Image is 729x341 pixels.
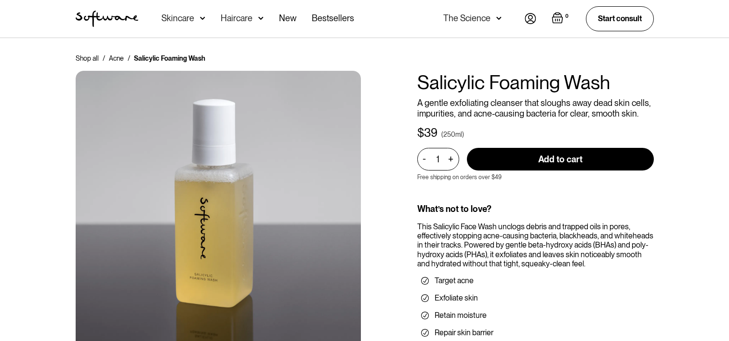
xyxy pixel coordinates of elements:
[446,154,456,165] div: +
[76,53,99,63] a: Shop all
[421,311,650,320] li: Retain moisture
[563,12,570,21] div: 0
[417,71,654,94] h1: Salicylic Foaming Wash
[200,13,205,23] img: arrow down
[552,12,570,26] a: Open empty cart
[441,130,464,139] div: (250ml)
[258,13,264,23] img: arrow down
[109,53,124,63] a: Acne
[417,174,502,181] p: Free shipping on orders over $49
[421,276,650,286] li: Target acne
[134,53,205,63] div: Salicylic Foaming Wash
[221,13,252,23] div: Haircare
[467,148,654,170] input: Add to cart
[424,126,437,140] div: 39
[417,98,654,118] p: A gentle exfoliating cleanser that sloughs away dead skin cells, impurities, and acne-causing bac...
[417,222,654,268] div: This Salicylic Face Wash unclogs debris and trapped oils in pores, effectively stopping acne-caus...
[417,204,654,214] div: What’s not to love?
[417,126,424,140] div: $
[443,13,490,23] div: The Science
[496,13,502,23] img: arrow down
[421,328,650,338] li: Repair skin barrier
[103,53,105,63] div: /
[421,293,650,303] li: Exfoliate skin
[423,154,429,164] div: -
[161,13,194,23] div: Skincare
[586,6,654,31] a: Start consult
[76,11,138,27] img: Software Logo
[128,53,130,63] div: /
